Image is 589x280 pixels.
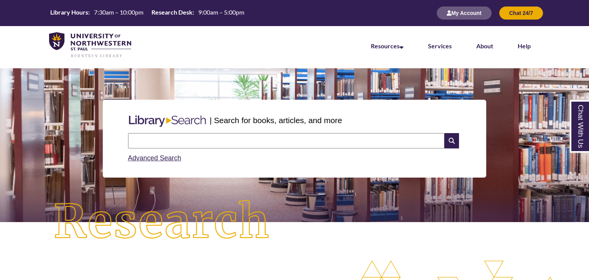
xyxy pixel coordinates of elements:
[210,114,342,126] p: | Search for books, articles, and more
[444,133,459,148] i: Search
[128,154,181,162] a: Advanced Search
[437,7,492,20] button: My Account
[30,176,294,268] img: Research
[47,8,91,16] th: Library Hours:
[47,8,247,18] a: Hours Today
[499,10,543,16] a: Chat 24/7
[125,112,210,130] img: Libary Search
[49,32,131,58] img: UNWSP Library Logo
[428,42,452,49] a: Services
[94,8,143,16] span: 7:30am – 10:00pm
[198,8,244,16] span: 9:00am – 5:00pm
[148,8,195,16] th: Research Desk:
[499,7,543,20] button: Chat 24/7
[476,42,493,49] a: About
[437,10,492,16] a: My Account
[371,42,403,49] a: Resources
[518,42,531,49] a: Help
